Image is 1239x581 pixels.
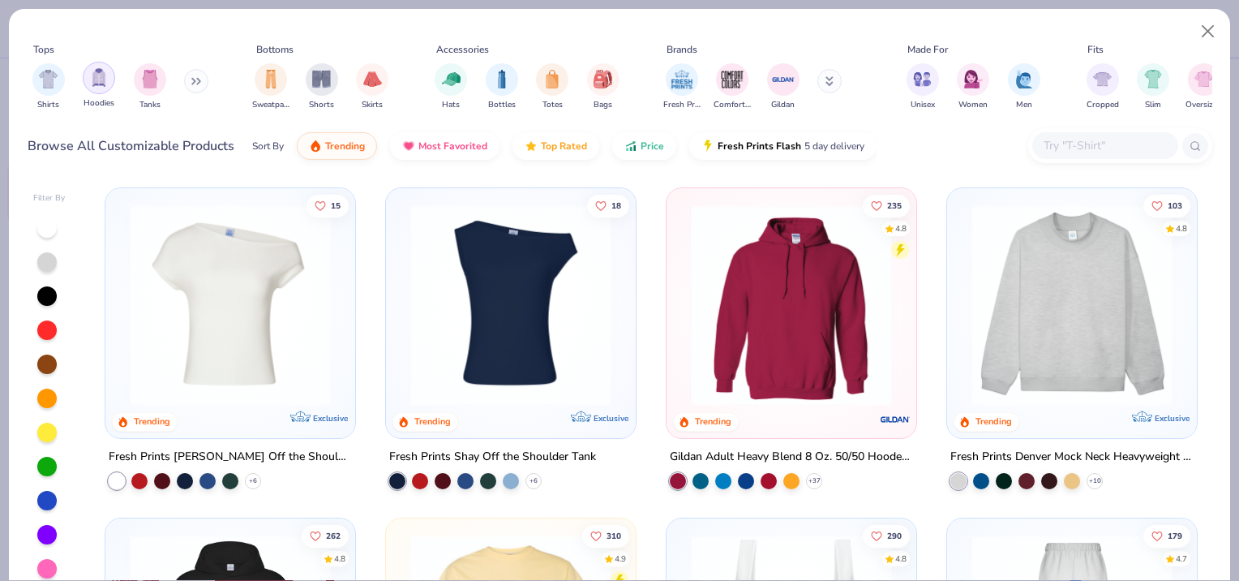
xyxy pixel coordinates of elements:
img: Cropped Image [1093,70,1112,88]
img: 01756b78-01f6-4cc6-8d8a-3c30c1a0c8ac [683,204,900,406]
div: filter for Totes [536,63,568,111]
div: Gildan Adult Heavy Blend 8 Oz. 50/50 Hooded Sweatshirt [670,447,913,467]
span: Hoodies [84,97,114,110]
img: Gildan Image [771,67,795,92]
div: 4.9 [615,553,626,565]
span: 290 [887,532,902,540]
div: Made For [907,42,948,57]
span: + 6 [529,476,538,486]
button: filter button [1137,63,1169,111]
img: Women Image [964,70,983,88]
span: Men [1016,99,1032,111]
img: f5d85501-0dbb-4ee4-b115-c08fa3845d83 [963,204,1181,406]
span: Exclusive [313,413,348,424]
span: 310 [607,532,621,540]
button: filter button [486,63,518,111]
span: 15 [332,201,341,209]
div: filter for Sweatpants [252,63,289,111]
img: Oversized Image [1194,70,1213,88]
span: Skirts [362,99,383,111]
span: Most Favorited [418,140,487,153]
button: filter button [1185,63,1222,111]
button: Like [582,524,629,547]
img: Bags Image [594,70,611,88]
button: filter button [957,63,989,111]
img: a164e800-7022-4571-a324-30c76f641635 [900,204,1117,406]
button: Like [307,194,349,217]
button: Most Favorited [390,132,499,160]
img: Men Image [1015,70,1033,88]
div: Bottoms [256,42,294,57]
img: Hats Image [442,70,461,88]
span: Totes [542,99,563,111]
span: Top Rated [541,140,587,153]
span: Shorts [309,99,334,111]
div: 4.7 [1176,553,1187,565]
img: Bottles Image [493,70,511,88]
div: filter for Oversized [1185,63,1222,111]
button: filter button [907,63,939,111]
button: Fresh Prints Flash5 day delivery [689,132,877,160]
img: Unisex Image [913,70,932,88]
div: filter for Hoodies [83,62,115,110]
div: filter for Fresh Prints [663,63,701,111]
input: Try "T-Shirt" [1042,136,1167,155]
button: filter button [767,63,800,111]
span: Exclusive [594,413,628,424]
div: filter for Women [957,63,989,111]
span: Gildan [771,99,795,111]
span: 179 [1168,532,1182,540]
button: Top Rated [512,132,599,160]
span: Oversized [1185,99,1222,111]
img: Slim Image [1144,70,1162,88]
button: Like [302,524,349,547]
div: Tops [33,42,54,57]
img: Shirts Image [39,70,58,88]
span: Sweatpants [252,99,289,111]
img: Totes Image [543,70,561,88]
span: Shirts [37,99,59,111]
button: filter button [1087,63,1119,111]
div: filter for Tanks [134,63,166,111]
span: Women [958,99,988,111]
div: Fresh Prints Shay Off the Shoulder Tank [389,447,596,467]
div: Fresh Prints Denver Mock Neck Heavyweight Sweatshirt [950,447,1194,467]
div: Browse All Customizable Products [28,136,234,156]
div: filter for Shirts [32,63,65,111]
button: filter button [536,63,568,111]
div: filter for Unisex [907,63,939,111]
div: 4.8 [895,222,907,235]
img: Hoodies Image [90,68,108,87]
img: Fresh Prints Image [670,67,694,92]
button: Like [1143,524,1190,547]
button: filter button [306,63,338,111]
div: Accessories [436,42,489,57]
button: filter button [714,63,751,111]
img: Skirts Image [363,70,382,88]
span: Bottles [488,99,516,111]
button: Price [612,132,676,160]
div: Fresh Prints [PERSON_NAME] Off the Shoulder Top [109,447,352,467]
div: Fits [1087,42,1104,57]
div: Filter By [33,192,66,204]
img: trending.gif [309,140,322,153]
span: Tanks [139,99,161,111]
button: filter button [1008,63,1040,111]
button: Like [1143,194,1190,217]
div: Sort By [252,139,284,153]
span: 235 [887,201,902,209]
span: 18 [611,201,621,209]
div: filter for Cropped [1087,63,1119,111]
img: Shorts Image [312,70,331,88]
img: Sweatpants Image [262,70,280,88]
img: 5716b33b-ee27-473a-ad8a-9b8687048459 [402,204,619,406]
button: Close [1193,16,1224,47]
img: Gildan logo [879,403,911,436]
span: Exclusive [1154,413,1189,424]
span: Trending [325,140,365,153]
img: a1c94bf0-cbc2-4c5c-96ec-cab3b8502a7f [122,204,339,406]
button: Like [587,194,629,217]
span: + 10 [1088,476,1100,486]
span: Unisex [911,99,935,111]
span: 5 day delivery [804,137,864,156]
